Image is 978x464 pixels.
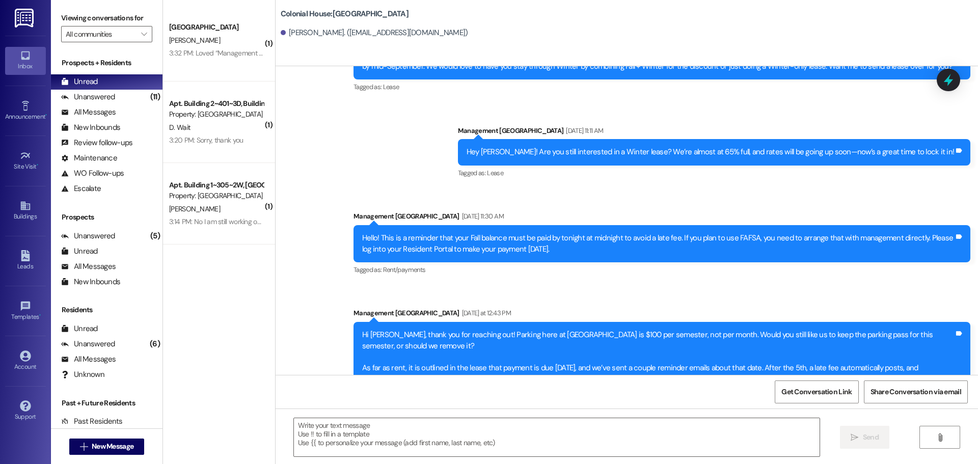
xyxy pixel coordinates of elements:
div: 3:32 PM: Loved “Management Colonial House ([GEOGRAPHIC_DATA]): 8 Am!” [169,48,396,58]
i:  [851,433,858,442]
i:  [80,443,88,451]
div: All Messages [61,107,116,118]
span: • [39,312,41,319]
div: Unanswered [61,231,115,241]
a: Account [5,347,46,375]
span: Rent/payments [383,265,426,274]
div: (11) [148,89,162,105]
div: New Inbounds [61,277,120,287]
a: Buildings [5,197,46,225]
div: Property: [GEOGRAPHIC_DATA] [169,190,263,201]
span: Get Conversation Link [781,387,852,397]
div: Unknown [61,369,104,380]
div: Unread [61,246,98,257]
div: Apt. Building 2~401~3D, Building [GEOGRAPHIC_DATA] [169,98,263,109]
div: Prospects + Residents [51,58,162,68]
div: Escalate [61,183,101,194]
div: Management [GEOGRAPHIC_DATA] [354,308,970,322]
div: [DATE] 11:11 AM [563,125,603,136]
span: D. Wait [169,123,190,132]
a: Site Visit • [5,147,46,175]
div: Management [GEOGRAPHIC_DATA] [458,125,971,140]
button: Get Conversation Link [775,380,858,403]
div: Past Residents [61,416,123,427]
div: Hi [PERSON_NAME], thank you for reaching out! Parking here at [GEOGRAPHIC_DATA] is $100 per semes... [362,330,954,428]
div: [PERSON_NAME]. ([EMAIL_ADDRESS][DOMAIN_NAME]) [281,28,468,38]
b: Colonial House: [GEOGRAPHIC_DATA] [281,9,409,19]
a: Inbox [5,47,46,74]
span: Lease [383,83,399,91]
div: Property: [GEOGRAPHIC_DATA] [169,109,263,120]
span: Share Conversation via email [871,387,961,397]
div: Tagged as: [354,262,970,277]
div: (6) [147,336,162,352]
img: ResiDesk Logo [15,9,36,28]
div: Tagged as: [354,79,970,94]
a: Templates • [5,297,46,325]
div: Unanswered [61,92,115,102]
div: Hello! This is a reminder that your Fall balance must be paid by tonight at midnight to avoid a l... [362,233,954,255]
div: All Messages [61,261,116,272]
div: [DATE] 11:30 AM [459,211,504,222]
span: [PERSON_NAME] [169,36,220,45]
div: Unread [61,323,98,334]
div: (5) [148,228,162,244]
div: 3:14 PM: No I am still working on getting my jobs done but will let you know when I'm finished [169,217,438,226]
i:  [936,433,944,442]
div: Unanswered [61,339,115,349]
span: Send [863,432,879,443]
div: Review follow-ups [61,138,132,148]
div: Residents [51,305,162,315]
div: WO Follow-ups [61,168,124,179]
input: All communities [66,26,136,42]
span: • [45,112,47,119]
div: Management [GEOGRAPHIC_DATA] [354,211,970,225]
div: New Inbounds [61,122,120,133]
label: Viewing conversations for [61,10,152,26]
a: Support [5,397,46,425]
div: Past + Future Residents [51,398,162,408]
div: [GEOGRAPHIC_DATA] [169,22,263,33]
div: Unread [61,76,98,87]
div: Tagged as: [458,166,971,180]
div: Apt. Building 1~305~2W, [GEOGRAPHIC_DATA] [169,180,263,190]
button: New Message [69,439,145,455]
a: Leads [5,247,46,275]
i:  [141,30,147,38]
span: Lease [487,169,503,177]
div: All Messages [61,354,116,365]
div: Hey [PERSON_NAME]! Are you still interested in a Winter lease? We’re almost at 65% full, and rate... [467,147,955,157]
span: New Message [92,441,133,452]
span: [PERSON_NAME] [169,204,220,213]
div: 3:20 PM: Sorry, thank you [169,135,243,145]
span: • [37,161,38,169]
div: Prospects [51,212,162,223]
button: Send [840,426,889,449]
div: Maintenance [61,153,117,163]
button: Share Conversation via email [864,380,968,403]
div: [DATE] at 12:43 PM [459,308,511,318]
